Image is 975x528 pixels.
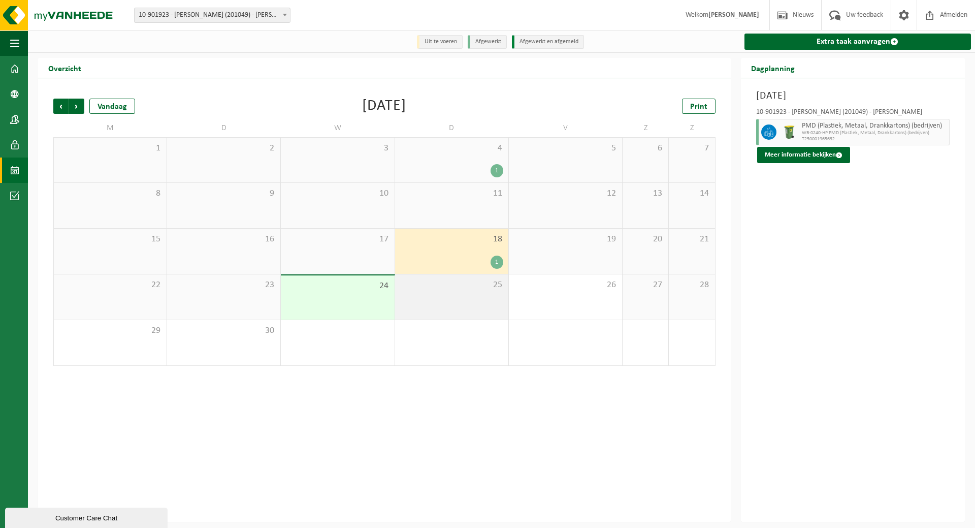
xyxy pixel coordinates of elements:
span: 25 [400,279,503,291]
td: D [167,119,281,137]
span: 5 [514,143,617,154]
img: WB-0240-HPE-GN-50 [782,125,797,140]
a: Print [682,99,716,114]
div: 1 [491,164,503,177]
span: 15 [59,234,161,245]
span: 8 [59,188,161,199]
span: 11 [400,188,503,199]
div: 10-901923 - [PERSON_NAME] (201049) - [PERSON_NAME] [756,109,950,119]
div: Vandaag [89,99,135,114]
span: PMD (Plastiek, Metaal, Drankkartons) (bedrijven) [802,122,947,130]
span: 10-901923 - AVA BERINGEN (201049) - KOERSEL [134,8,290,23]
li: Uit te voeren [417,35,463,49]
span: 18 [400,234,503,245]
span: Volgende [69,99,84,114]
div: 1 [491,256,503,269]
iframe: chat widget [5,506,170,528]
span: 6 [628,143,663,154]
span: Vorige [53,99,69,114]
div: [DATE] [362,99,406,114]
li: Afgewerkt [468,35,507,49]
span: 29 [59,325,161,336]
span: 16 [172,234,275,245]
span: Print [690,103,707,111]
span: 20 [628,234,663,245]
span: 9 [172,188,275,199]
span: 28 [674,279,709,291]
strong: [PERSON_NAME] [708,11,759,19]
span: 13 [628,188,663,199]
span: 22 [59,279,161,291]
span: 21 [674,234,709,245]
span: WB-0240-HP PMD (Plastiek, Metaal, Drankkartons) (bedrijven) [802,130,947,136]
span: 19 [514,234,617,245]
li: Afgewerkt en afgemeld [512,35,584,49]
span: 30 [172,325,275,336]
span: 17 [286,234,389,245]
span: 4 [400,143,503,154]
td: W [281,119,395,137]
span: 2 [172,143,275,154]
span: 10-901923 - AVA BERINGEN (201049) - KOERSEL [135,8,290,22]
td: D [395,119,509,137]
span: 26 [514,279,617,291]
td: Z [623,119,669,137]
span: 24 [286,281,389,292]
h2: Dagplanning [741,58,805,78]
span: 12 [514,188,617,199]
td: V [509,119,623,137]
span: 3 [286,143,389,154]
span: 7 [674,143,709,154]
button: Meer informatie bekijken [757,147,850,163]
td: M [53,119,167,137]
span: T250001965632 [802,136,947,142]
span: 14 [674,188,709,199]
h2: Overzicht [38,58,91,78]
span: 23 [172,279,275,291]
td: Z [669,119,715,137]
span: 1 [59,143,161,154]
span: 27 [628,279,663,291]
h3: [DATE] [756,88,950,104]
span: 10 [286,188,389,199]
a: Extra taak aanvragen [744,34,971,50]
